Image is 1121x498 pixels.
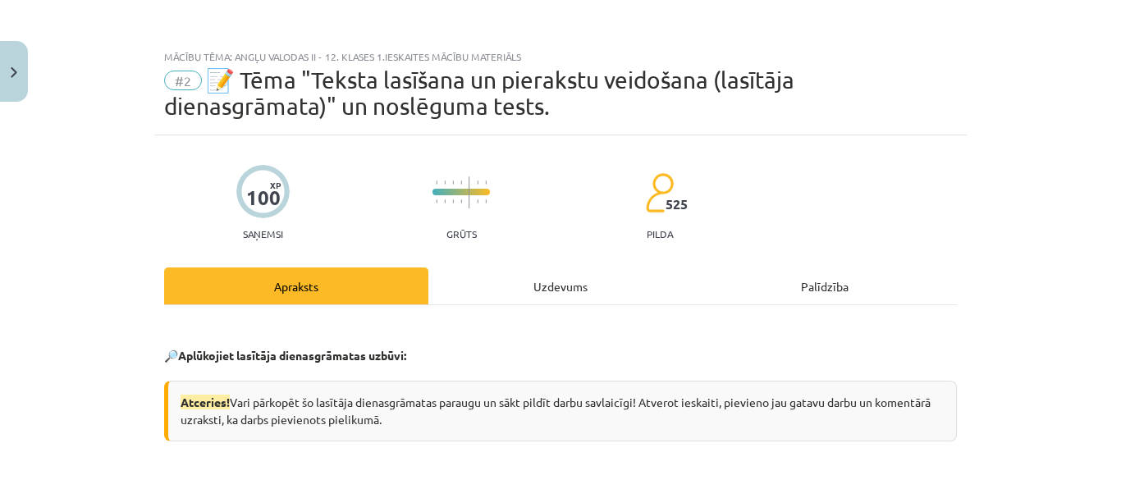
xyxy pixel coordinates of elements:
p: Saņemsi [236,228,290,240]
div: 100 [246,186,281,209]
img: icon-short-line-57e1e144782c952c97e751825c79c345078a6d821885a25fce030b3d8c18986b.svg [444,180,446,185]
span: 525 [666,197,688,212]
span: #2 [164,71,202,90]
img: icon-short-line-57e1e144782c952c97e751825c79c345078a6d821885a25fce030b3d8c18986b.svg [477,180,478,185]
img: icon-close-lesson-0947bae3869378f0d4975bcd49f059093ad1ed9edebbc8119c70593378902aed.svg [11,67,17,78]
img: icon-long-line-d9ea69661e0d244f92f715978eff75569469978d946b2353a9bb055b3ed8787d.svg [469,176,470,208]
img: icon-short-line-57e1e144782c952c97e751825c79c345078a6d821885a25fce030b3d8c18986b.svg [460,199,462,203]
p: Grūts [446,228,477,240]
div: Palīdzība [693,267,957,304]
div: Vari pārkopēt šo lasītāja dienasgrāmatas paraugu un sākt pildīt darbu savlaicīgi! Atverot ieskait... [164,381,957,441]
img: icon-short-line-57e1e144782c952c97e751825c79c345078a6d821885a25fce030b3d8c18986b.svg [452,180,454,185]
img: icon-short-line-57e1e144782c952c97e751825c79c345078a6d821885a25fce030b3d8c18986b.svg [485,180,487,185]
img: icon-short-line-57e1e144782c952c97e751825c79c345078a6d821885a25fce030b3d8c18986b.svg [436,180,437,185]
div: Mācību tēma: Angļu valodas ii - 12. klases 1.ieskaites mācību materiāls [164,51,957,62]
div: Uzdevums [428,267,693,304]
div: Apraksts [164,267,428,304]
img: icon-short-line-57e1e144782c952c97e751825c79c345078a6d821885a25fce030b3d8c18986b.svg [452,199,454,203]
img: students-c634bb4e5e11cddfef0936a35e636f08e4e9abd3cc4e673bd6f9a4125e45ecb1.svg [645,172,674,213]
p: 🔎 [164,347,957,364]
img: icon-short-line-57e1e144782c952c97e751825c79c345078a6d821885a25fce030b3d8c18986b.svg [444,199,446,203]
strong: Aplūkojiet lasītāja dienasgrāmatas uzbūvi: [178,348,406,363]
img: icon-short-line-57e1e144782c952c97e751825c79c345078a6d821885a25fce030b3d8c18986b.svg [460,180,462,185]
span: 📝 Tēma "Teksta lasīšana un pierakstu veidošana (lasītāja dienasgrāmata)" un noslēguma tests. [164,66,794,120]
img: icon-short-line-57e1e144782c952c97e751825c79c345078a6d821885a25fce030b3d8c18986b.svg [477,199,478,203]
span: Atceries! [181,395,230,409]
img: icon-short-line-57e1e144782c952c97e751825c79c345078a6d821885a25fce030b3d8c18986b.svg [436,199,437,203]
img: icon-short-line-57e1e144782c952c97e751825c79c345078a6d821885a25fce030b3d8c18986b.svg [485,199,487,203]
span: XP [270,180,281,190]
p: pilda [647,228,673,240]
